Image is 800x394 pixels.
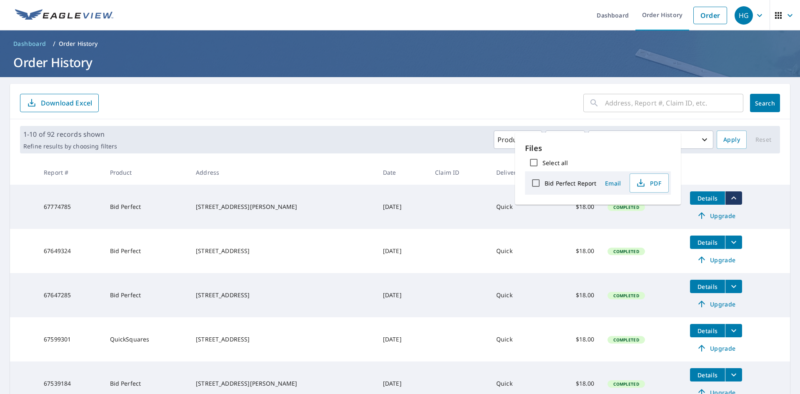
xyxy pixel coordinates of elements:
[37,317,103,361] td: 67599301
[10,54,790,71] h1: Order History
[549,229,601,273] td: $18.00
[10,37,50,50] a: Dashboard
[690,280,725,293] button: detailsBtn-67647285
[37,185,103,229] td: 67774785
[750,94,780,112] button: Search
[757,99,773,107] span: Search
[608,381,644,387] span: Completed
[725,236,742,249] button: filesDropdownBtn-67649324
[603,179,623,187] span: Email
[20,94,99,112] button: Download Excel
[103,160,190,185] th: Product
[695,211,737,221] span: Upgrade
[690,297,742,311] a: Upgrade
[549,317,601,361] td: $18.00
[695,283,720,291] span: Details
[690,191,725,205] button: detailsBtn-67774785
[103,229,190,273] td: Bid Perfect
[189,160,376,185] th: Address
[23,143,117,150] p: Refine results by choosing filters
[41,98,92,108] p: Download Excel
[376,160,428,185] th: Date
[695,238,720,246] span: Details
[549,273,601,317] td: $18.00
[37,273,103,317] td: 67647285
[725,191,742,205] button: filesDropdownBtn-67774785
[695,343,737,353] span: Upgrade
[490,273,549,317] td: Quick
[695,255,737,265] span: Upgrade
[723,135,740,145] span: Apply
[490,160,549,185] th: Delivery
[725,280,742,293] button: filesDropdownBtn-67647285
[635,178,662,188] span: PDF
[690,341,742,355] a: Upgrade
[428,160,490,185] th: Claim ID
[735,6,753,25] div: HG
[690,368,725,381] button: detailsBtn-67539184
[690,209,742,222] a: Upgrade
[490,229,549,273] td: Quick
[608,248,644,254] span: Completed
[525,143,671,154] p: Files
[494,130,542,149] button: Products
[690,324,725,337] button: detailsBtn-67599301
[725,368,742,381] button: filesDropdownBtn-67539184
[630,173,669,193] button: PDF
[376,317,428,361] td: [DATE]
[103,185,190,229] td: Bid Perfect
[376,229,428,273] td: [DATE]
[196,335,370,344] div: [STREET_ADDRESS]
[59,40,98,48] p: Order History
[605,91,743,115] input: Address, Report #, Claim ID, etc.
[490,185,549,229] td: Quick
[376,185,428,229] td: [DATE]
[13,40,46,48] span: Dashboard
[15,9,113,22] img: EV Logo
[600,177,626,190] button: Email
[37,229,103,273] td: 67649324
[196,379,370,388] div: [STREET_ADDRESS][PERSON_NAME]
[588,130,713,149] button: Last year
[545,130,585,149] button: Status
[693,7,727,24] a: Order
[497,135,527,145] p: Products
[376,273,428,317] td: [DATE]
[695,371,720,379] span: Details
[10,37,790,50] nav: breadcrumb
[23,129,117,139] p: 1-10 of 92 records shown
[690,236,725,249] button: detailsBtn-67649324
[103,317,190,361] td: QuickSquares
[725,324,742,337] button: filesDropdownBtn-67599301
[717,130,747,149] button: Apply
[608,337,644,343] span: Completed
[37,160,103,185] th: Report #
[545,179,596,187] label: Bid Perfect Report
[695,327,720,335] span: Details
[196,203,370,211] div: [STREET_ADDRESS][PERSON_NAME]
[695,194,720,202] span: Details
[490,317,549,361] td: Quick
[196,247,370,255] div: [STREET_ADDRESS]
[695,299,737,309] span: Upgrade
[53,39,55,49] li: /
[549,185,601,229] td: $18.00
[196,291,370,299] div: [STREET_ADDRESS]
[103,273,190,317] td: Bid Perfect
[542,159,568,167] label: Select all
[690,253,742,266] a: Upgrade
[608,204,644,210] span: Completed
[608,293,644,299] span: Completed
